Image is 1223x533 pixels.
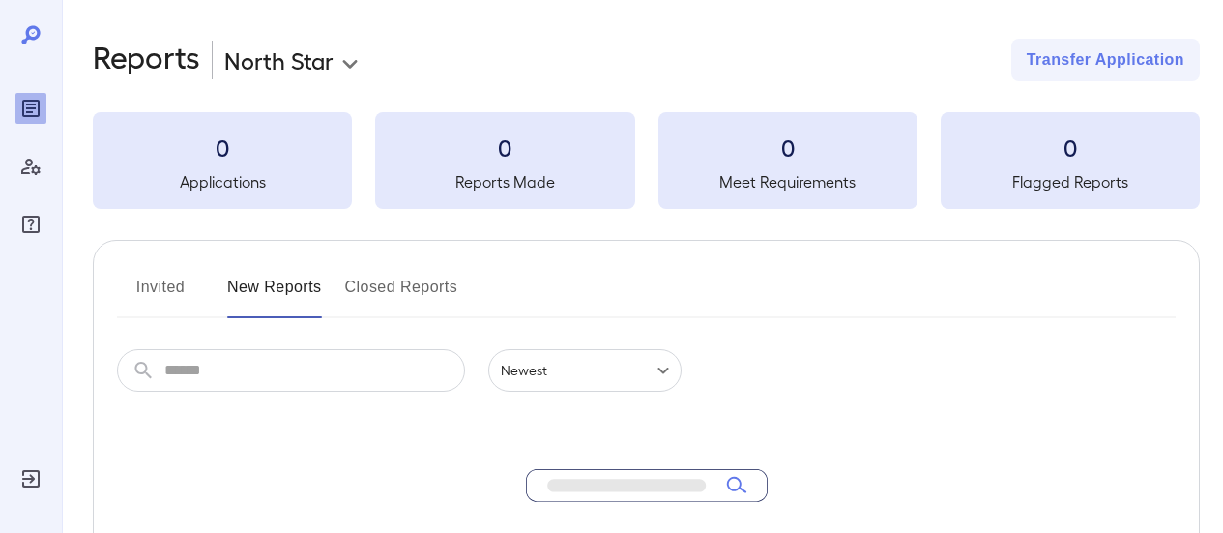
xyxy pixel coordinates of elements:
div: Manage Users [15,151,46,182]
button: Invited [117,272,204,318]
div: Newest [488,349,682,392]
h2: Reports [93,39,200,81]
p: North Star [224,44,334,75]
button: Transfer Application [1011,39,1200,81]
button: Closed Reports [345,272,458,318]
h3: 0 [93,132,352,163]
h5: Flagged Reports [941,170,1200,193]
h5: Applications [93,170,352,193]
h5: Meet Requirements [658,170,917,193]
summary: 0Applications0Reports Made0Meet Requirements0Flagged Reports [93,112,1200,209]
button: New Reports [227,272,322,318]
h5: Reports Made [375,170,634,193]
h3: 0 [658,132,917,163]
div: FAQ [15,209,46,240]
h3: 0 [941,132,1200,163]
h3: 0 [375,132,634,163]
div: Reports [15,93,46,124]
div: Log Out [15,463,46,494]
